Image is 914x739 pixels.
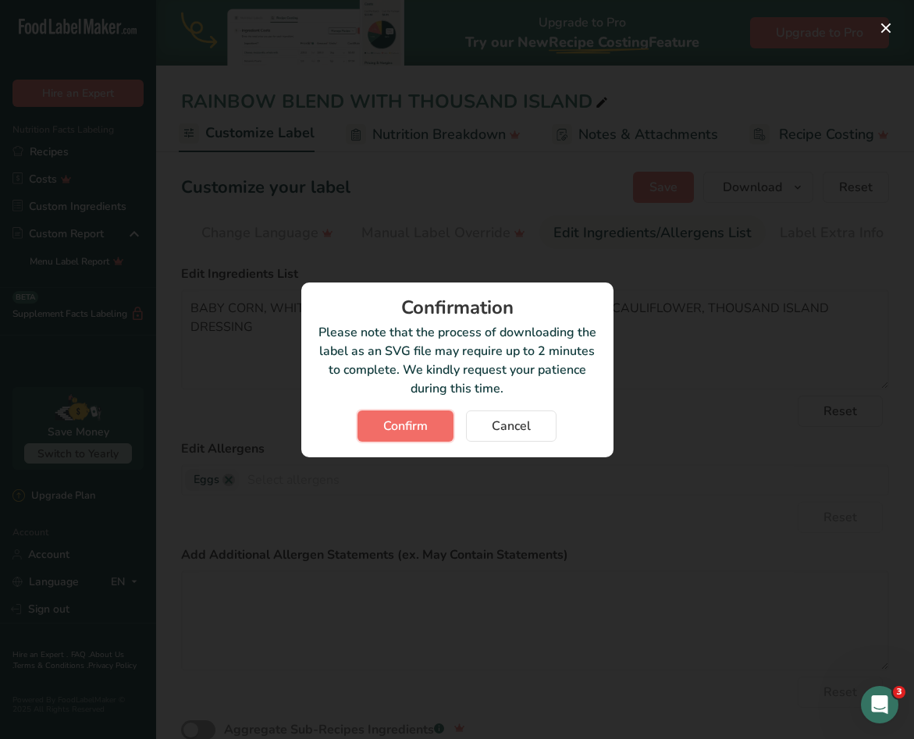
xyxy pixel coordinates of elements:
[492,417,531,435] span: Cancel
[317,298,598,317] div: Confirmation
[383,417,428,435] span: Confirm
[861,686,898,723] iframe: Intercom live chat
[317,323,598,398] p: Please note that the process of downloading the label as an SVG file may require up to 2 minutes ...
[357,410,453,442] button: Confirm
[466,410,557,442] button: Cancel
[893,686,905,698] span: 3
